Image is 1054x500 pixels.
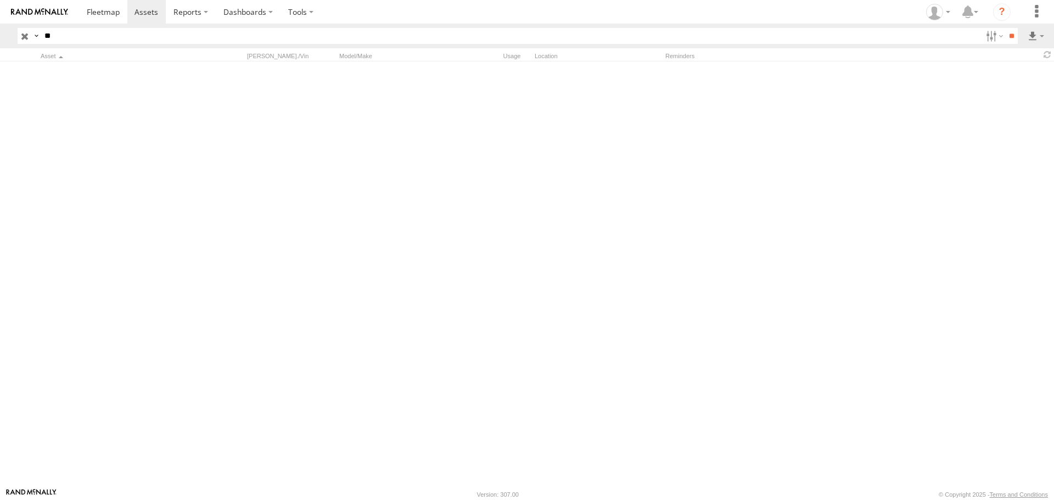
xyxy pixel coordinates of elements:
[32,28,41,44] label: Search Query
[6,489,57,500] a: Visit our Website
[535,52,661,60] div: Location
[1041,49,1054,60] span: Refresh
[993,3,1011,21] i: ?
[11,8,68,16] img: rand-logo.svg
[247,52,335,60] div: [PERSON_NAME]./Vin
[339,52,438,60] div: Model/Make
[982,28,1005,44] label: Search Filter Options
[477,491,519,498] div: Version: 307.00
[939,491,1048,498] div: © Copyright 2025 -
[41,52,194,60] div: Click to Sort
[665,52,841,60] div: Reminders
[990,491,1048,498] a: Terms and Conditions
[922,4,954,20] div: Hayley Petersen
[1027,28,1045,44] label: Export results as...
[442,52,530,60] div: Usage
